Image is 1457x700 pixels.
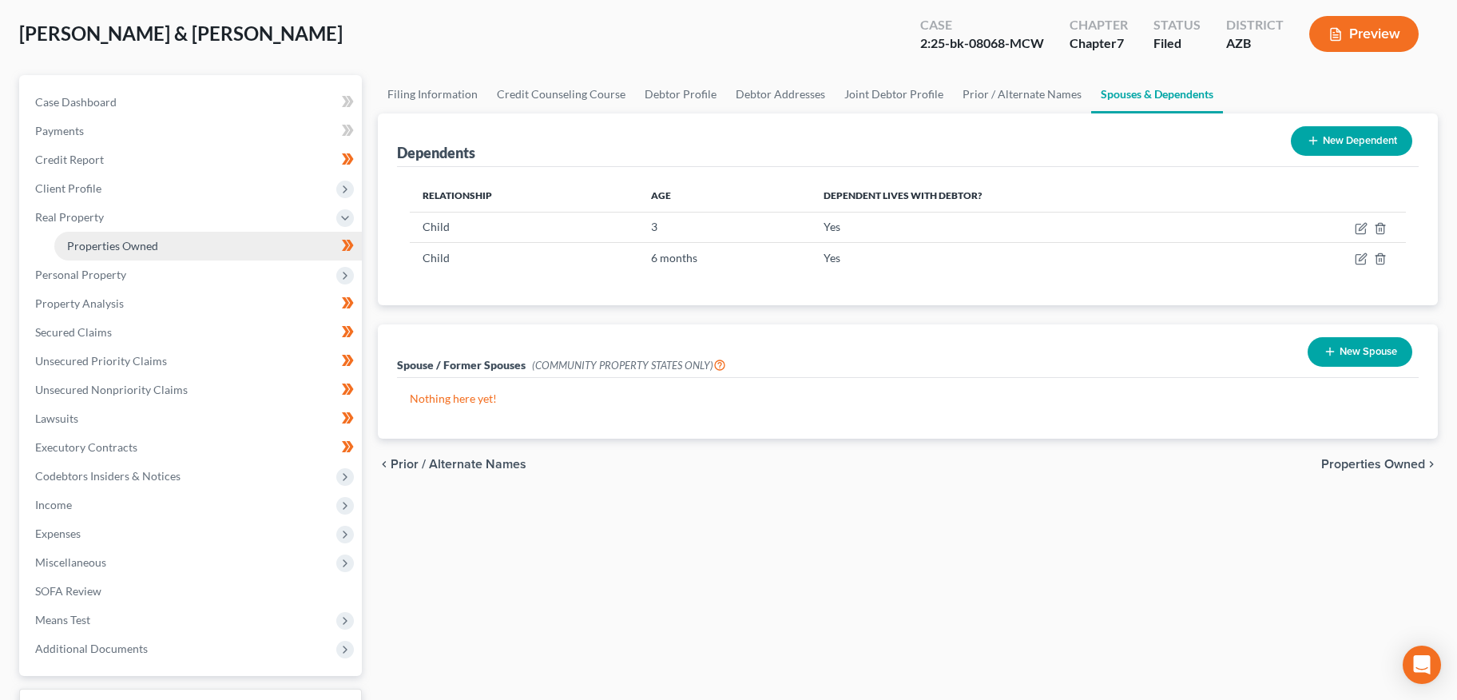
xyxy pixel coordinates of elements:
span: Client Profile [35,181,101,195]
span: Properties Owned [67,239,158,253]
th: Dependent lives with debtor? [811,180,1253,212]
div: 2:25-bk-08068-MCW [920,34,1044,53]
a: Lawsuits [22,404,362,433]
span: Codebtors Insiders & Notices [35,469,181,483]
a: Secured Claims [22,318,362,347]
span: Means Test [35,613,90,626]
a: SOFA Review [22,577,362,606]
a: Prior / Alternate Names [953,75,1091,113]
td: Child [410,243,638,273]
a: Unsecured Nonpriority Claims [22,376,362,404]
div: Open Intercom Messenger [1403,646,1441,684]
a: Credit Report [22,145,362,174]
a: Spouses & Dependents [1091,75,1223,113]
a: Payments [22,117,362,145]
div: Status [1153,16,1201,34]
div: Filed [1153,34,1201,53]
a: Debtor Profile [635,75,726,113]
button: New Dependent [1291,126,1412,156]
span: Executory Contracts [35,440,137,454]
a: Property Analysis [22,289,362,318]
a: Joint Debtor Profile [835,75,953,113]
span: Real Property [35,210,104,224]
div: Chapter [1070,16,1128,34]
span: Unsecured Priority Claims [35,354,167,368]
th: Age [638,180,811,212]
span: Secured Claims [35,325,112,339]
td: Yes [811,243,1253,273]
span: Properties Owned [1321,458,1425,471]
a: Executory Contracts [22,433,362,462]
span: Case Dashboard [35,95,117,109]
span: Spouse / Former Spouses [397,358,526,372]
div: Dependents [397,143,475,162]
td: 6 months [638,243,811,273]
div: District [1226,16,1284,34]
div: Case [920,16,1044,34]
td: 3 [638,212,811,242]
span: SOFA Review [35,584,101,598]
i: chevron_left [378,458,391,471]
span: Credit Report [35,153,104,166]
th: Relationship [410,180,638,212]
span: 7 [1117,35,1124,50]
span: Expenses [35,527,81,540]
span: Income [35,498,72,511]
button: chevron_left Prior / Alternate Names [378,458,526,471]
a: Unsecured Priority Claims [22,347,362,376]
button: New Spouse [1308,337,1412,367]
a: Debtor Addresses [726,75,835,113]
div: Chapter [1070,34,1128,53]
a: Filing Information [378,75,487,113]
span: Unsecured Nonpriority Claims [35,383,188,396]
button: Properties Owned chevron_right [1321,458,1438,471]
span: Property Analysis [35,296,124,310]
a: Properties Owned [54,232,362,261]
span: Additional Documents [35,642,148,655]
div: AZB [1226,34,1284,53]
i: chevron_right [1425,458,1438,471]
a: Case Dashboard [22,88,362,117]
td: Child [410,212,638,242]
span: [PERSON_NAME] & [PERSON_NAME] [19,22,343,45]
span: Miscellaneous [35,555,106,569]
a: Credit Counseling Course [487,75,635,113]
span: Lawsuits [35,412,78,425]
span: Personal Property [35,268,126,281]
span: Payments [35,124,84,137]
p: Nothing here yet! [410,391,1406,407]
span: (COMMUNITY PROPERTY STATES ONLY) [532,359,726,372]
td: Yes [811,212,1253,242]
button: Preview [1309,16,1419,52]
span: Prior / Alternate Names [391,458,526,471]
